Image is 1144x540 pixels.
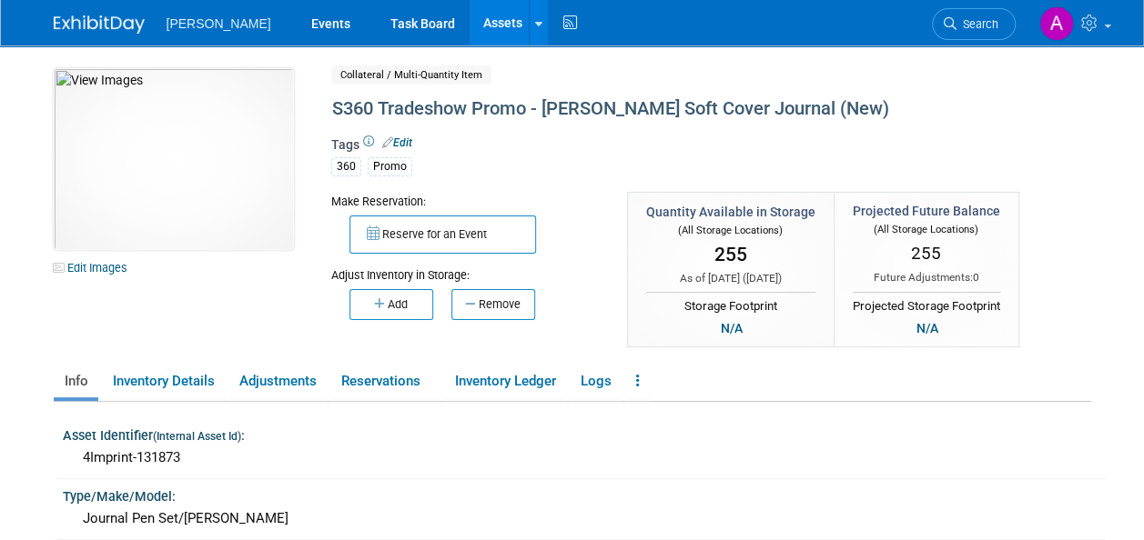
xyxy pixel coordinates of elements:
a: Adjustments [228,365,327,397]
div: (All Storage Locations) [646,221,815,238]
a: Info [54,365,98,397]
div: S360 Tradeshow Promo - [PERSON_NAME] Soft Cover Journal (New) [326,93,1014,125]
a: Inventory Details [102,365,225,397]
div: Journal Pen Set/[PERSON_NAME] [76,505,1091,533]
span: [PERSON_NAME] [167,16,271,31]
div: Storage Footprint [646,292,815,315]
button: Remove [451,289,535,320]
div: 360 [331,157,361,176]
div: Projected Storage Footprint [853,292,1000,315]
div: As of [DATE] ( ) [646,271,815,286]
div: Promo [368,157,412,176]
button: Add [349,289,433,320]
div: N/A [911,318,944,338]
img: Amber Vincent [1039,6,1074,41]
a: Reservations [330,365,440,397]
div: Future Adjustments: [853,270,1000,285]
a: Edit Images [54,256,135,279]
a: Search [932,8,1016,40]
a: Inventory Ledger [444,365,566,397]
span: 0 [973,271,979,284]
a: Edit [382,136,412,149]
span: Collateral / Multi-Quantity Item [331,65,491,85]
div: Projected Future Balance [853,202,1000,220]
span: 255 [911,243,941,264]
span: Search [957,17,998,31]
small: (Internal Asset Id) [153,430,241,443]
span: 255 [714,244,747,265]
div: Asset Identifier : [63,422,1105,445]
div: Type/Make/Model: [63,483,1105,505]
button: Reserve for an Event [349,215,536,254]
div: Make Reservation: [331,192,600,210]
div: N/A [715,318,748,338]
div: Adjust Inventory in Storage: [331,254,600,284]
div: Quantity Available in Storage [646,203,815,221]
div: (All Storage Locations) [853,220,1000,237]
a: Logs [570,365,622,397]
div: 4Imprint-131873 [76,444,1091,472]
span: [DATE] [746,272,778,285]
img: View Images [54,68,294,250]
div: Tags [331,135,1014,188]
img: ExhibitDay [54,15,145,34]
